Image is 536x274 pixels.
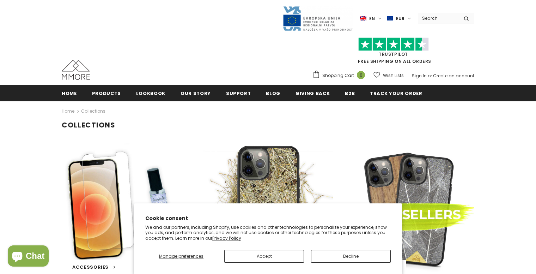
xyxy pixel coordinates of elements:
[312,70,368,81] a: Shopping Cart 0
[345,85,355,101] a: B2B
[379,51,408,57] a: Trustpilot
[296,85,330,101] a: Giving back
[282,15,353,21] a: Javni Razpis
[322,72,354,79] span: Shopping Cart
[370,85,422,101] a: Track your order
[226,85,251,101] a: support
[81,107,105,115] span: Collections
[345,90,355,97] span: B2B
[6,245,51,268] inbox-online-store-chat: Shopify online store chat
[296,90,330,97] span: Giving back
[62,60,90,80] img: MMORE Cases
[373,69,404,82] a: Wish Lists
[181,90,211,97] span: Our Story
[72,264,109,270] span: Accessories
[62,85,77,101] a: Home
[266,90,280,97] span: Blog
[62,107,74,115] a: Home
[224,250,304,263] button: Accept
[369,15,375,22] span: en
[145,250,217,263] button: Manage preferences
[370,90,422,97] span: Track your order
[357,71,365,79] span: 0
[62,90,77,97] span: Home
[428,73,432,79] span: or
[226,90,251,97] span: support
[396,15,404,22] span: EUR
[92,85,121,101] a: Products
[145,225,391,241] p: We and our partners, including Shopify, use cookies and other technologies to personalize your ex...
[136,90,165,97] span: Lookbook
[312,41,474,64] span: FREE SHIPPING ON ALL ORDERS
[72,264,115,271] a: Accessories
[412,73,427,79] a: Sign In
[136,85,165,101] a: Lookbook
[159,253,203,259] span: Manage preferences
[433,73,474,79] a: Create an account
[282,6,353,31] img: Javni Razpis
[62,121,474,130] h1: Collections
[92,90,121,97] span: Products
[360,16,366,22] img: i-lang-1.png
[212,235,241,241] a: Privacy Policy
[418,13,458,23] input: Search Site
[311,250,391,263] button: Decline
[383,72,404,79] span: Wish Lists
[181,85,211,101] a: Our Story
[358,37,429,51] img: Trust Pilot Stars
[145,215,391,222] h2: Cookie consent
[266,85,280,101] a: Blog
